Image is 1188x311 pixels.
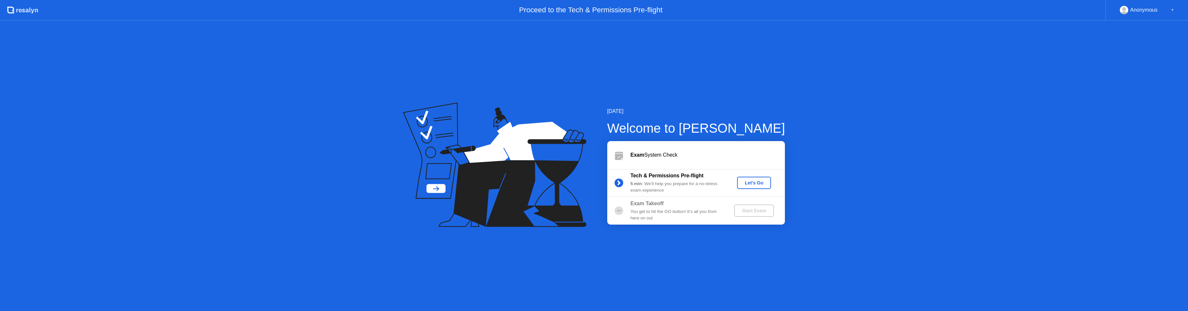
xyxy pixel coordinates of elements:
div: Start Exam [737,208,771,213]
div: Welcome to [PERSON_NAME] [607,118,785,138]
div: : We’ll help you prepare for a no-stress exam experience [630,181,724,194]
div: ▼ [1171,6,1174,14]
b: 5 min [630,181,642,186]
b: Tech & Permissions Pre-flight [630,173,703,178]
b: Exam Takeoff [630,201,664,206]
div: Anonymous [1130,6,1158,14]
div: [DATE] [607,107,785,115]
button: Start Exam [734,205,774,217]
div: You get to hit the GO button! It’s all you from here on out [630,208,724,222]
div: Let's Go [740,180,768,185]
button: Let's Go [737,177,771,189]
div: System Check [630,151,785,159]
b: Exam [630,152,644,158]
